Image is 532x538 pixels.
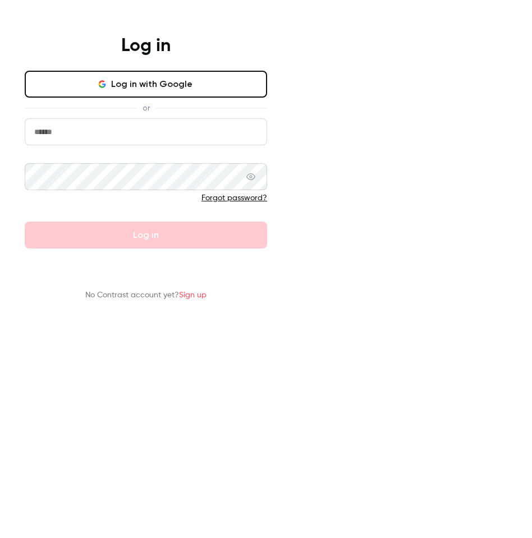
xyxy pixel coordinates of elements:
[85,289,207,301] p: No Contrast account yet?
[121,35,171,57] h4: Log in
[201,194,267,202] a: Forgot password?
[25,71,267,98] button: Log in with Google
[179,291,207,299] a: Sign up
[137,102,155,114] span: or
